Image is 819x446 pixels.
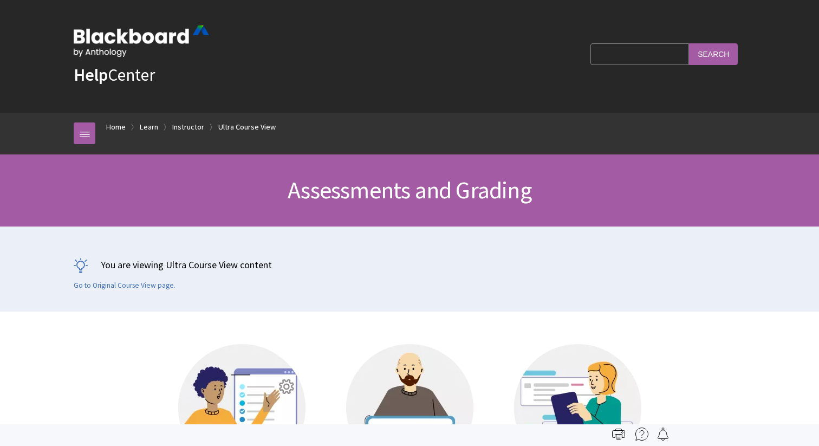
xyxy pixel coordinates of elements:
img: Print [612,428,625,441]
img: Blackboard by Anthology [74,25,209,57]
a: Ultra Course View [218,120,276,134]
a: HelpCenter [74,64,155,86]
img: More help [635,428,648,441]
strong: Help [74,64,108,86]
input: Search [689,43,738,64]
img: Follow this page [656,428,669,441]
a: Home [106,120,126,134]
p: You are viewing Ultra Course View content [74,258,745,272]
a: Instructor [172,120,204,134]
a: Go to Original Course View page. [74,281,175,290]
a: Learn [140,120,158,134]
span: Assessments and Grading [288,175,531,205]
